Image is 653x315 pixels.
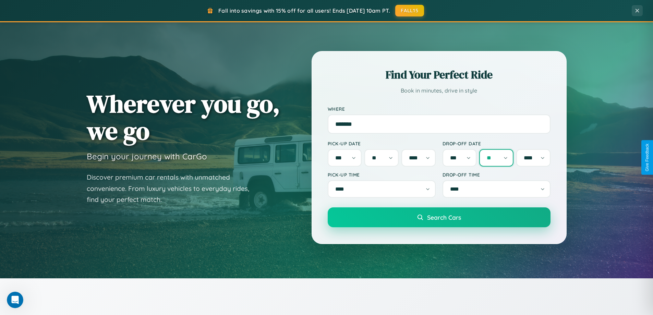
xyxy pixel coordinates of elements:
p: Discover premium car rentals with unmatched convenience. From luxury vehicles to everyday rides, ... [87,172,258,205]
button: Search Cars [328,207,551,227]
label: Pick-up Date [328,141,436,146]
label: Where [328,106,551,112]
span: Search Cars [427,214,461,221]
label: Pick-up Time [328,172,436,178]
h3: Begin your journey with CarGo [87,151,207,161]
iframe: Intercom live chat [7,292,23,308]
label: Drop-off Time [443,172,551,178]
h2: Find Your Perfect Ride [328,67,551,82]
p: Book in minutes, drive in style [328,86,551,96]
label: Drop-off Date [443,141,551,146]
h1: Wherever you go, we go [87,90,280,144]
button: FALL15 [395,5,424,16]
div: Give Feedback [645,144,650,171]
span: Fall into savings with 15% off for all users! Ends [DATE] 10am PT. [218,7,390,14]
